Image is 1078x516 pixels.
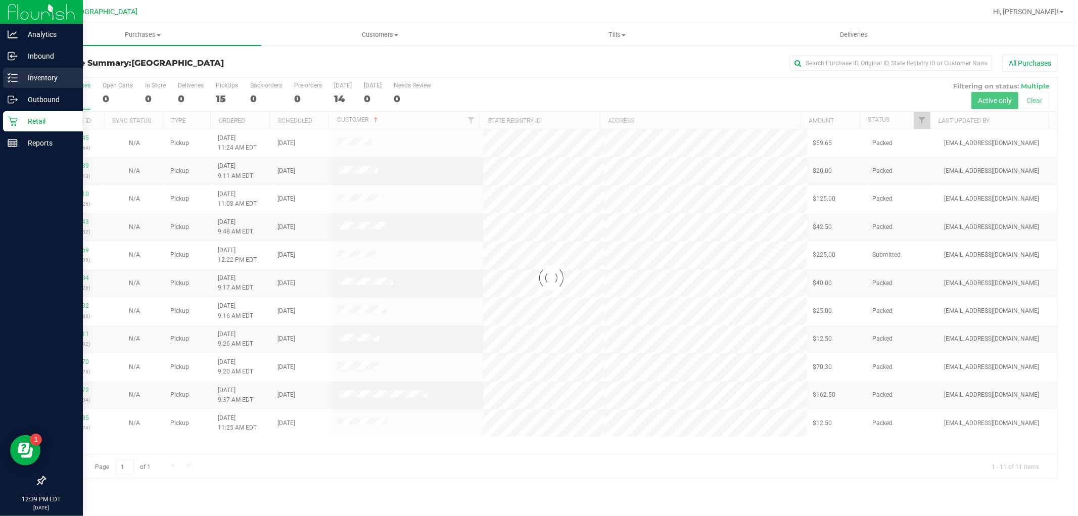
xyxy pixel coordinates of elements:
inline-svg: Inventory [8,73,18,83]
input: Search Purchase ID, Original ID, State Registry ID or Customer Name... [790,56,992,71]
p: 12:39 PM EDT [5,495,78,504]
a: Customers [261,24,498,45]
inline-svg: Outbound [8,95,18,105]
inline-svg: Retail [8,116,18,126]
span: Deliveries [826,30,881,39]
p: Inventory [18,72,78,84]
span: Tills [499,30,735,39]
h3: Purchase Summary: [44,59,382,68]
a: Tills [498,24,735,45]
button: All Purchases [1002,55,1058,72]
a: Purchases [24,24,261,45]
inline-svg: Reports [8,138,18,148]
span: Customers [262,30,498,39]
p: Reports [18,137,78,149]
span: [GEOGRAPHIC_DATA] [131,58,224,68]
span: [GEOGRAPHIC_DATA] [69,8,138,16]
inline-svg: Analytics [8,29,18,39]
p: Inbound [18,50,78,62]
p: Retail [18,115,78,127]
iframe: Resource center unread badge [30,434,42,446]
a: Deliveries [735,24,972,45]
p: Analytics [18,28,78,40]
p: [DATE] [5,504,78,511]
p: Outbound [18,93,78,106]
span: Hi, [PERSON_NAME]! [993,8,1059,16]
span: Purchases [24,30,261,39]
iframe: Resource center [10,435,40,465]
inline-svg: Inbound [8,51,18,61]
